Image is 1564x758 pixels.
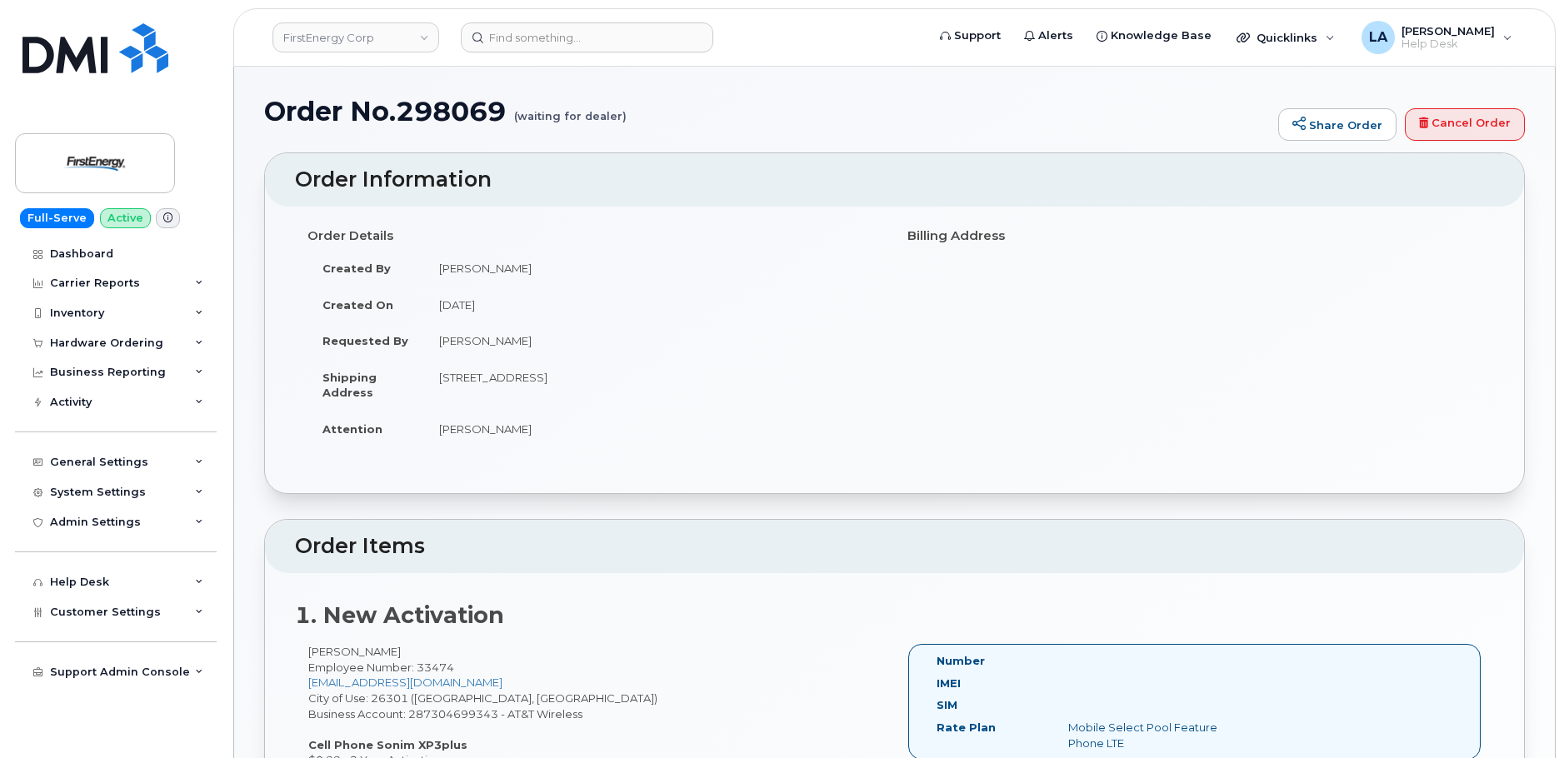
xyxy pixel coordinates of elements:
td: [PERSON_NAME] [424,411,882,447]
label: Number [937,653,985,669]
td: [PERSON_NAME] [424,250,882,287]
a: Cancel Order [1405,108,1525,142]
span: Employee Number: 33474 [308,661,454,674]
a: Share Order [1278,108,1397,142]
td: [STREET_ADDRESS] [424,359,882,411]
h4: Billing Address [907,229,1482,243]
div: Mobile Select Pool Feature Phone LTE [1056,720,1241,751]
small: (waiting for dealer) [514,97,627,122]
a: [EMAIL_ADDRESS][DOMAIN_NAME] [308,676,502,689]
strong: Cell Phone Sonim XP3plus [308,738,467,751]
strong: Created On [322,298,393,312]
h2: Order Information [295,168,1494,192]
strong: 1. New Activation [295,601,504,629]
h1: Order No.298069 [264,97,1270,126]
label: IMEI [937,676,961,691]
td: [PERSON_NAME] [424,322,882,359]
h4: Order Details [307,229,882,243]
strong: Shipping Address [322,371,377,400]
h2: Order Items [295,535,1494,558]
label: SIM [937,697,957,713]
td: [DATE] [424,287,882,323]
strong: Created By [322,262,391,275]
strong: Requested By [322,334,408,347]
label: Rate Plan [937,720,996,736]
strong: Attention [322,422,382,436]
